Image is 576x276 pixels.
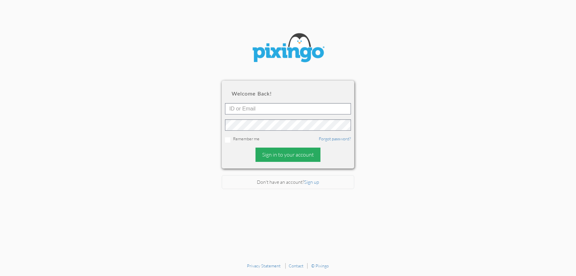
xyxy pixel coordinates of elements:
a: © Pixingo [312,263,329,268]
a: Forgot password? [319,136,351,141]
a: Sign up [304,179,319,185]
a: Privacy Statement [247,263,281,268]
div: Sign in to your account [256,148,320,162]
div: Remember me [225,136,351,143]
input: ID or Email [225,103,351,114]
h2: Welcome back! [232,91,344,97]
div: Don't have an account? [222,175,354,189]
img: pixingo logo [248,30,328,67]
a: Contact [289,263,304,268]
